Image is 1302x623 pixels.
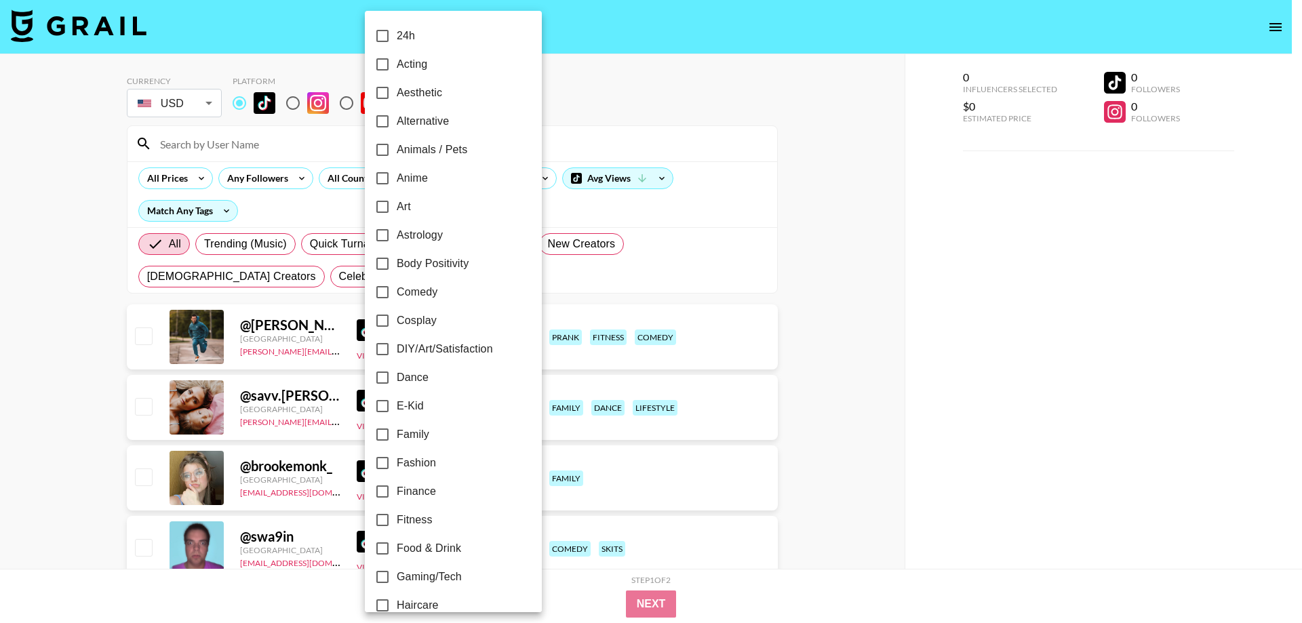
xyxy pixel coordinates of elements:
[397,199,411,215] span: Art
[397,569,462,585] span: Gaming/Tech
[397,426,429,443] span: Family
[397,142,467,158] span: Animals / Pets
[397,170,428,186] span: Anime
[397,597,439,614] span: Haircare
[397,28,415,44] span: 24h
[397,455,436,471] span: Fashion
[397,256,469,272] span: Body Positivity
[397,113,449,129] span: Alternative
[397,540,461,557] span: Food & Drink
[397,313,437,329] span: Cosplay
[397,284,437,300] span: Comedy
[397,341,493,357] span: DIY/Art/Satisfaction
[397,512,433,528] span: Fitness
[397,369,429,386] span: Dance
[397,85,442,101] span: Aesthetic
[397,398,424,414] span: E-Kid
[397,227,443,243] span: Astrology
[397,483,436,500] span: Finance
[397,56,427,73] span: Acting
